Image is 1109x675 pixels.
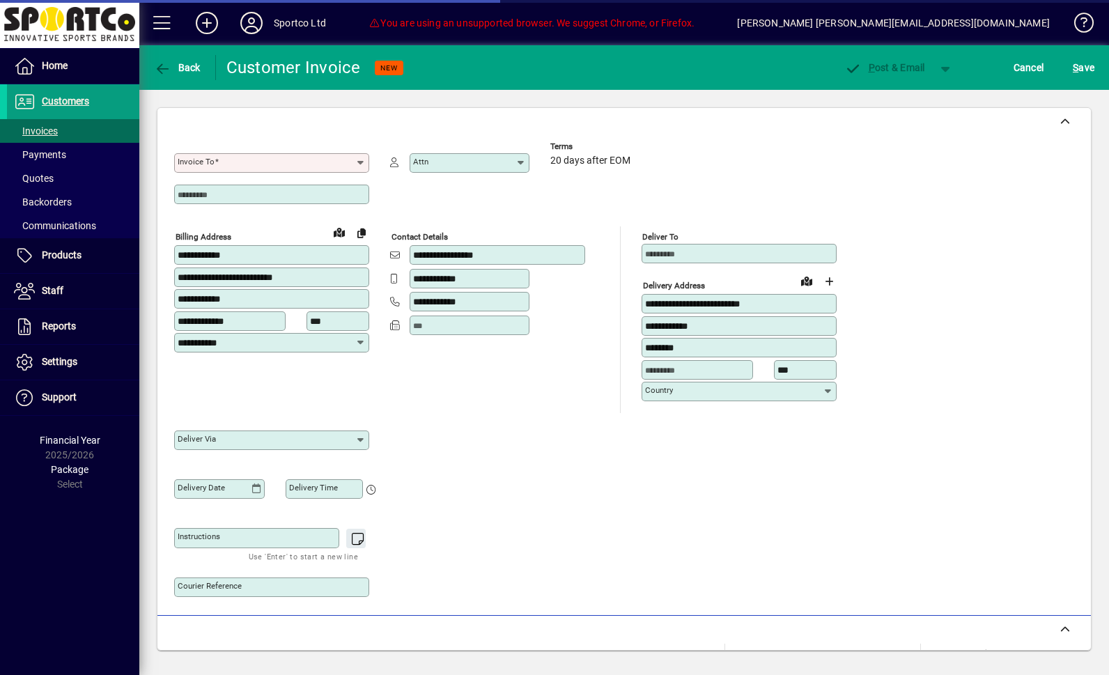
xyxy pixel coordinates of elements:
[229,10,274,36] button: Profile
[178,434,216,444] mat-label: Deliver via
[40,435,100,446] span: Financial Year
[7,214,139,238] a: Communications
[289,483,338,492] mat-label: Delivery time
[42,391,77,403] span: Support
[1064,3,1092,48] a: Knowledge Base
[1073,56,1094,79] span: ave
[1069,55,1098,80] button: Save
[1010,55,1048,80] button: Cancel
[869,62,875,73] span: P
[7,49,139,84] a: Home
[7,238,139,273] a: Products
[249,548,358,564] mat-hint: Use 'Enter' to start a new line
[42,95,89,107] span: Customers
[7,380,139,415] a: Support
[837,55,932,80] button: Post & Email
[42,320,76,332] span: Reports
[7,190,139,214] a: Backorders
[350,222,373,244] button: Copy to Delivery address
[51,464,88,475] span: Package
[7,166,139,190] a: Quotes
[175,649,231,658] mat-label: Invoice number
[747,649,809,658] mat-label: Product location
[380,63,398,72] span: NEW
[274,12,326,34] div: Sportco Ltd
[226,56,361,79] div: Customer Invoice
[154,62,201,73] span: Back
[178,581,242,591] mat-label: Courier Reference
[642,232,678,242] mat-label: Deliver To
[42,249,82,261] span: Products
[150,55,204,80] button: Back
[550,142,634,151] span: Terms
[14,220,96,231] span: Communications
[943,649,1007,658] mat-label: Freight (excl GST)
[14,125,58,137] span: Invoices
[14,173,54,184] span: Quotes
[7,143,139,166] a: Payments
[178,157,215,166] mat-label: Invoice To
[645,385,673,395] mat-label: Country
[369,17,695,29] span: You are using an unsupported browser. We suggest Chrome, or Firefox.
[737,12,1050,34] div: [PERSON_NAME] [PERSON_NAME][EMAIL_ADDRESS][DOMAIN_NAME]
[139,55,216,80] app-page-header-button: Back
[844,62,925,73] span: ost & Email
[7,119,139,143] a: Invoices
[7,345,139,380] a: Settings
[42,60,68,71] span: Home
[796,270,818,292] a: View on map
[178,483,225,492] mat-label: Delivery date
[328,221,350,243] a: View on map
[1014,56,1044,79] span: Cancel
[1073,62,1078,73] span: S
[42,356,77,367] span: Settings
[7,309,139,344] a: Reports
[42,285,63,296] span: Staff
[818,270,840,293] button: Choose address
[14,149,66,160] span: Payments
[178,532,220,541] mat-label: Instructions
[550,155,630,166] span: 20 days after EOM
[413,157,428,166] mat-label: Attn
[14,196,72,208] span: Backorders
[7,274,139,309] a: Staff
[185,10,229,36] button: Add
